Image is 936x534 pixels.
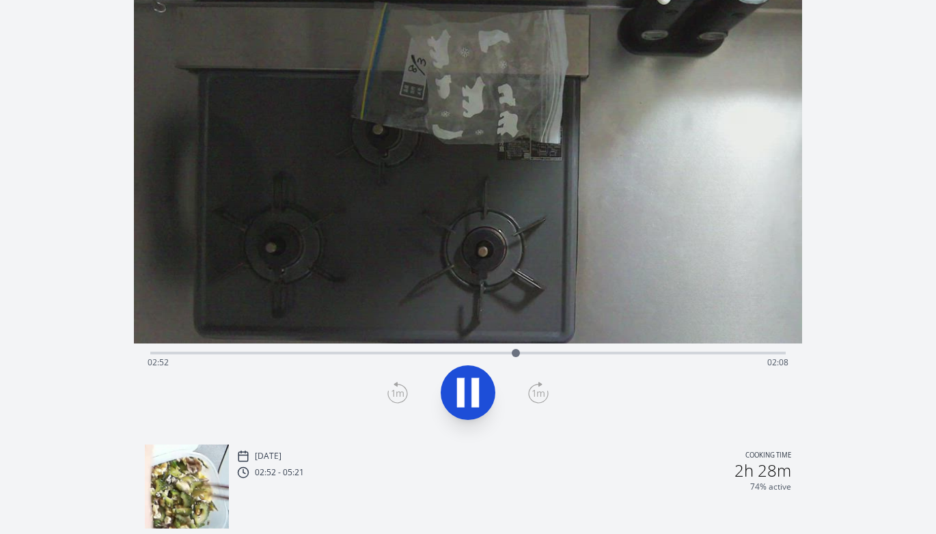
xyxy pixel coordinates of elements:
h2: 2h 28m [734,462,791,479]
p: Cooking time [745,450,791,462]
p: [DATE] [255,451,281,462]
p: 02:52 - 05:21 [255,467,304,478]
span: 02:08 [767,356,788,368]
span: 02:52 [148,356,169,368]
img: 250903175320_thumb.jpeg [145,445,229,529]
p: 74% active [750,481,791,492]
